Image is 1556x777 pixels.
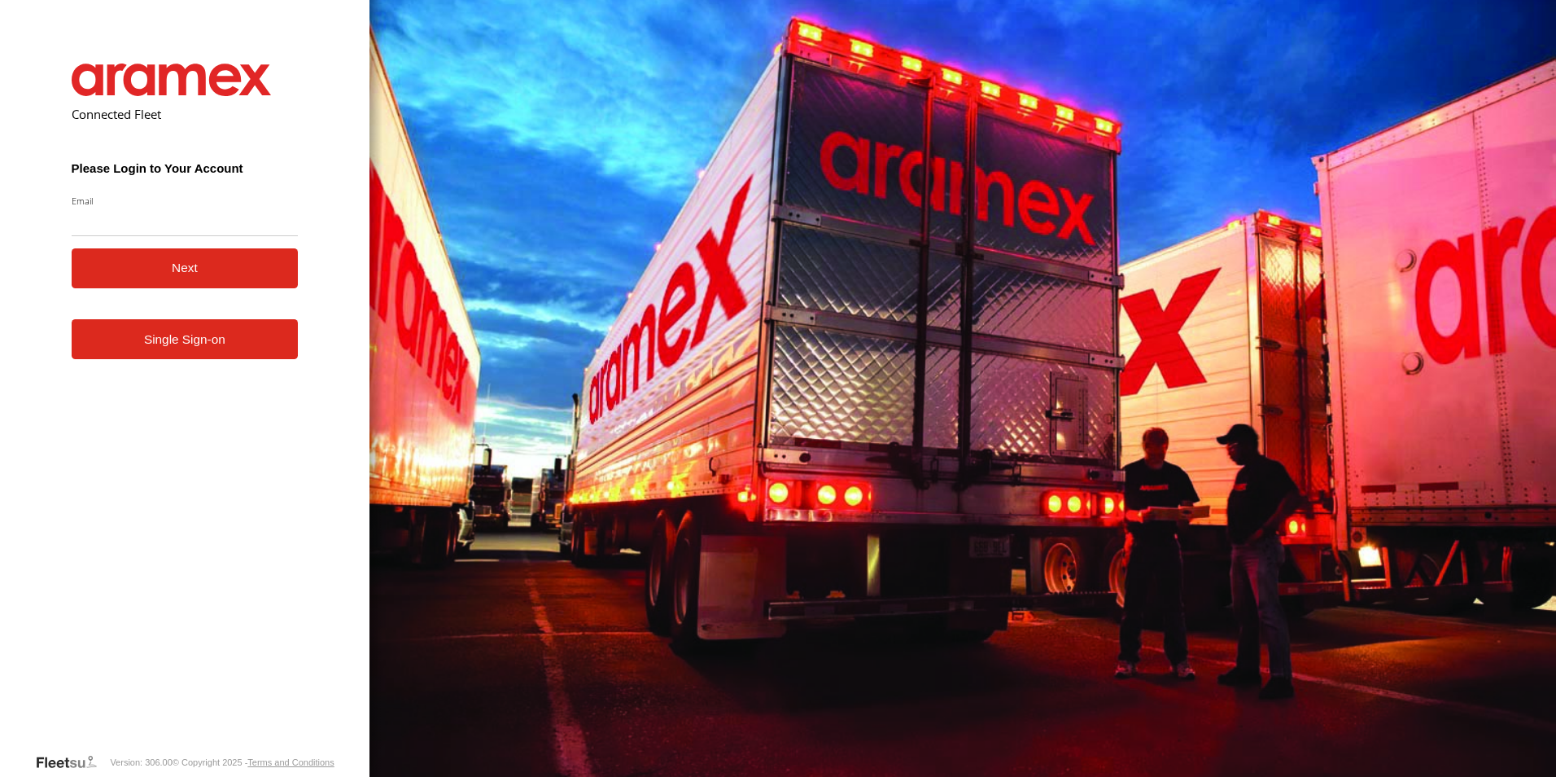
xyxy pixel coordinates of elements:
[72,248,299,288] button: Next
[35,754,110,770] a: Visit our Website
[72,106,299,122] h2: Connected Fleet
[72,64,272,96] img: Aramex
[72,195,299,207] label: Email
[110,757,172,767] div: Version: 306.00
[72,161,299,175] h3: Please Login to Your Account
[173,757,334,767] div: © Copyright 2025 -
[247,757,334,767] a: Terms and Conditions
[72,319,299,359] a: Single Sign-on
